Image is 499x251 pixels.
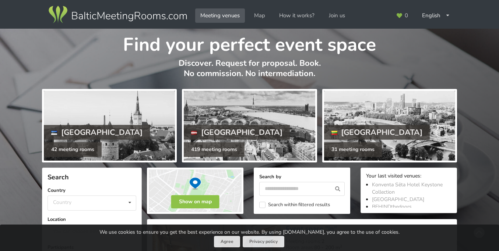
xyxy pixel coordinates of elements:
span: Search [48,173,69,182]
label: Location [48,216,136,223]
a: Join us [324,8,350,23]
label: Country [48,187,136,194]
div: 419 meeting rooms [184,142,245,157]
div: [GEOGRAPHIC_DATA] [44,125,150,140]
a: [GEOGRAPHIC_DATA] 31 meeting rooms [322,89,457,162]
a: Event space "In" [286,224,337,233]
a: [GEOGRAPHIC_DATA] 42 meeting rooms [42,89,177,162]
a: BEHINDthedoors [372,203,412,210]
a: Map [249,8,270,23]
a: Konventa Sēta Hotel Keystone Collection [372,181,443,196]
a: Meeting venues [195,8,245,23]
a: Privacy policy [243,236,284,247]
a: [GEOGRAPHIC_DATA] 419 meeting rooms [182,89,317,162]
label: Search by [259,173,345,180]
div: Your last visited venues: [366,173,451,180]
img: Show on map [147,168,243,214]
div: [GEOGRAPHIC_DATA] [184,125,290,140]
div: 42 meeting rooms [44,142,102,157]
div: [GEOGRAPHIC_DATA] [324,125,430,140]
div: English [417,8,455,23]
a: How it works? [274,8,320,23]
img: Baltic Meeting Rooms [47,4,188,25]
a: [GEOGRAPHIC_DATA] [372,196,424,203]
div: 31 meeting rooms [324,142,382,157]
div: Country [53,199,71,205]
button: Show on map [171,195,219,208]
p: Discover. Request for proposal. Book. No commission. No intermediation. [42,58,457,86]
button: Agree [214,236,240,247]
h1: Find your perfect event space [42,29,457,57]
label: Search within filtered results [259,202,330,208]
span: 0 [405,13,408,18]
